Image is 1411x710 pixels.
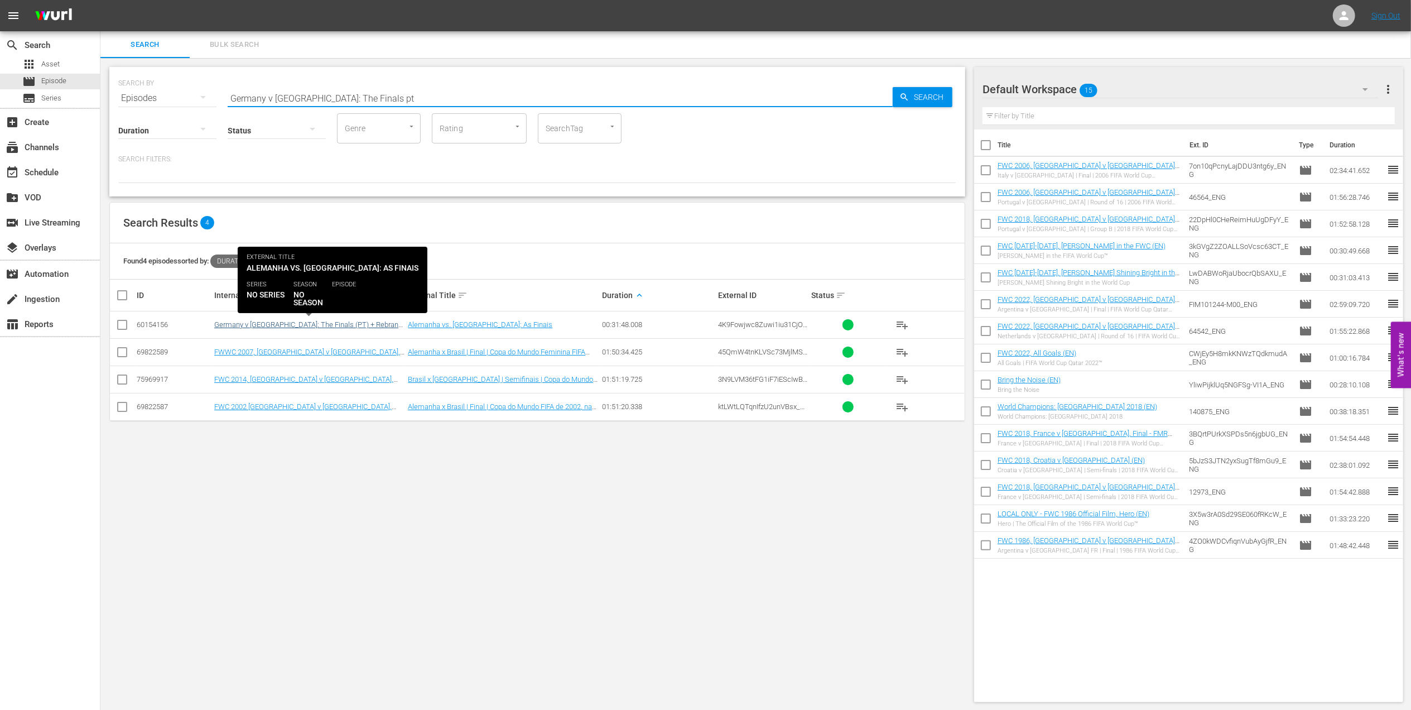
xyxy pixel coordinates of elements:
td: 3X5w3rA0Sd29SE060fRKcW_ENG [1184,505,1295,532]
span: Found 4 episodes sorted by: [123,257,281,265]
a: Alemanha vs. [GEOGRAPHIC_DATA]: As Finais [408,320,552,329]
span: sort [836,290,846,300]
a: FWC 2018, [GEOGRAPHIC_DATA] v [GEOGRAPHIC_DATA] (EN) [998,483,1179,500]
div: 69822587 [137,402,211,411]
a: FWC 2006, [GEOGRAPHIC_DATA] v [GEOGRAPHIC_DATA] (EN) [998,188,1179,205]
span: Series [41,93,61,104]
div: Episodes [118,83,216,114]
a: FWC 2018, [GEOGRAPHIC_DATA] v [GEOGRAPHIC_DATA] (EN) [998,215,1179,232]
td: 01:33:23.220 [1325,505,1386,532]
span: reorder [1386,377,1400,391]
span: 45QmW4tnKLVSc73MjlMSsc_POR [718,348,807,364]
div: Status [811,289,885,302]
div: Internal Title [214,289,404,302]
span: Episode [1299,539,1312,552]
span: Search [107,39,183,51]
span: Overlays [6,241,19,255]
span: Episode [22,75,36,88]
div: Bring the Noise [998,386,1061,394]
td: 02:34:41.652 [1325,157,1386,184]
div: ID [137,291,211,300]
td: LwDABWoRjaUbocrQbSAXU_ENG [1184,264,1295,291]
div: All Goals | FIFA World Cup Qatar 2022™ [998,359,1102,367]
td: 01:54:54.448 [1325,425,1386,452]
td: 3kGVgZ2ZOALLSoVcsc63CT_ENG [1184,237,1295,264]
td: 46564_ENG [1184,184,1295,210]
a: FWC [DATE]-[DATE], [PERSON_NAME] Shining Bright in the World Cup (EN) [998,268,1179,285]
td: 01:54:42.888 [1325,478,1386,505]
span: reorder [1386,458,1400,471]
div: Argentina v [GEOGRAPHIC_DATA] FR | Final | 1986 FIFA World Cup [GEOGRAPHIC_DATA]™ | Full Match Re... [998,547,1180,554]
td: FIM101244-M00_ENG [1184,291,1295,318]
span: Asset [41,59,60,70]
div: Italy v [GEOGRAPHIC_DATA] | Final | 2006 FIFA World Cup [GEOGRAPHIC_DATA]™ | Full Match Replay [998,172,1180,179]
span: more_vert [1381,83,1395,96]
td: 3BQrtPUrkXSPDs5n6jgbUG_ENG [1184,425,1295,452]
div: Portugal v [GEOGRAPHIC_DATA] | Group B | 2018 FIFA World Cup [GEOGRAPHIC_DATA]™ | Full Match Replay [998,226,1180,233]
span: Reports [6,318,19,331]
span: playlist_add [895,346,909,359]
td: CWjEy5H8mkKNWzTQdkmudA_ENG [1184,344,1295,371]
span: Episode [1299,324,1312,338]
span: Episode [1299,190,1312,204]
a: FWC 2014, [GEOGRAPHIC_DATA] v [GEOGRAPHIC_DATA], Semi-Finals - FMR (PT) [214,375,398,392]
span: sort [458,290,468,300]
div: 01:51:19.725 [602,375,715,383]
div: 01:50:34.425 [602,348,715,356]
span: reorder [1386,217,1400,230]
span: Episode [1299,378,1312,391]
span: Episode [41,75,66,87]
span: VOD [6,191,19,204]
a: FWC 2006, [GEOGRAPHIC_DATA] v [GEOGRAPHIC_DATA] (EN) [998,161,1179,178]
a: FWC 1986, [GEOGRAPHIC_DATA] v [GEOGRAPHIC_DATA] (EN) [998,536,1179,553]
span: playlist_add [895,318,909,332]
img: ans4CAIJ8jUAAAAAAAAAAAAAAAAAAAAAAAAgQb4GAAAAAAAAAAAAAAAAAAAAAAAAJMjXAAAAAAAAAAAAAAAAAAAAAAAAgAT5G... [27,3,80,29]
div: Duration [602,289,715,302]
div: 00:31:48.008 [602,320,715,329]
td: 5bJzS3JTN2yxSugTf8mGu9_ENG [1184,452,1295,478]
span: Episode [1299,458,1312,472]
span: Asset [22,57,36,71]
a: LOCAL ONLY - FWC 1986 Official Film, Hero (EN) [998,510,1149,518]
a: FWC [DATE]-[DATE], [PERSON_NAME] in the FWC (EN) [998,242,1166,250]
span: reorder [1386,324,1400,337]
button: playlist_add [889,394,916,420]
span: keyboard_arrow_up [634,290,644,300]
div: France v [GEOGRAPHIC_DATA] | Final | 2018 FIFA World Cup Russia™ | Full Match Replay [998,440,1180,447]
button: more_vert [1381,76,1395,103]
div: France v [GEOGRAPHIC_DATA] | Semi-finals | 2018 FIFA World Cup [GEOGRAPHIC_DATA]™ | Full Match Re... [998,493,1180,501]
span: reorder [1386,511,1400,525]
span: reorder [1386,351,1400,364]
div: Croatia v [GEOGRAPHIC_DATA] | Semi-finals | 2018 FIFA World Cup [GEOGRAPHIC_DATA]™ | Full Match R... [998,467,1180,474]
div: External ID [718,291,808,300]
span: Episode [1299,244,1312,257]
span: 4K9Fowjwc8Zuwi1iu31CjO_POR [718,320,807,337]
span: Episode [1299,271,1312,284]
th: Type [1292,129,1323,161]
span: 3N9LVM36tFG1iF7iEScIwB_POR [718,375,807,392]
th: Duration [1323,129,1390,161]
a: Bring the Noise (EN) [998,376,1061,384]
td: 01:52:58.128 [1325,210,1386,237]
span: Search Results [123,216,198,229]
a: Sign Out [1371,11,1400,20]
span: playlist_add [895,400,909,414]
div: Default Workspace [983,74,1379,105]
div: Portugal v [GEOGRAPHIC_DATA] | Round of 16 | 2006 FIFA World Cup [GEOGRAPHIC_DATA]™ | Full Match ... [998,199,1180,206]
span: reorder [1386,270,1400,284]
p: Search Filters: [118,155,956,164]
span: playlist_add [895,373,909,386]
div: Netherlands v [GEOGRAPHIC_DATA] | Round of 16 | FIFA World Cup [GEOGRAPHIC_DATA] 2022™ | Full Mat... [998,333,1180,340]
a: FWC 2022, [GEOGRAPHIC_DATA] v [GEOGRAPHIC_DATA] (EN) [998,322,1179,339]
a: FWC 2002 [GEOGRAPHIC_DATA] v [GEOGRAPHIC_DATA], Final (PT) - New Commentary [214,402,396,419]
a: Brasil x [GEOGRAPHIC_DATA] | Semifinais | Copa do Mundo FIFA de 2014, no [GEOGRAPHIC_DATA] | Jogo... [408,375,598,392]
span: Channels [6,141,19,154]
span: reorder [1386,190,1400,203]
a: World Champions: [GEOGRAPHIC_DATA] 2018 (EN) [998,402,1157,411]
td: 64542_ENG [1184,318,1295,344]
td: 12973_ENG [1184,478,1295,505]
th: Title [998,129,1183,161]
span: Create [6,116,19,129]
th: Ext. ID [1183,129,1292,161]
td: 140875_ENG [1184,398,1295,425]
